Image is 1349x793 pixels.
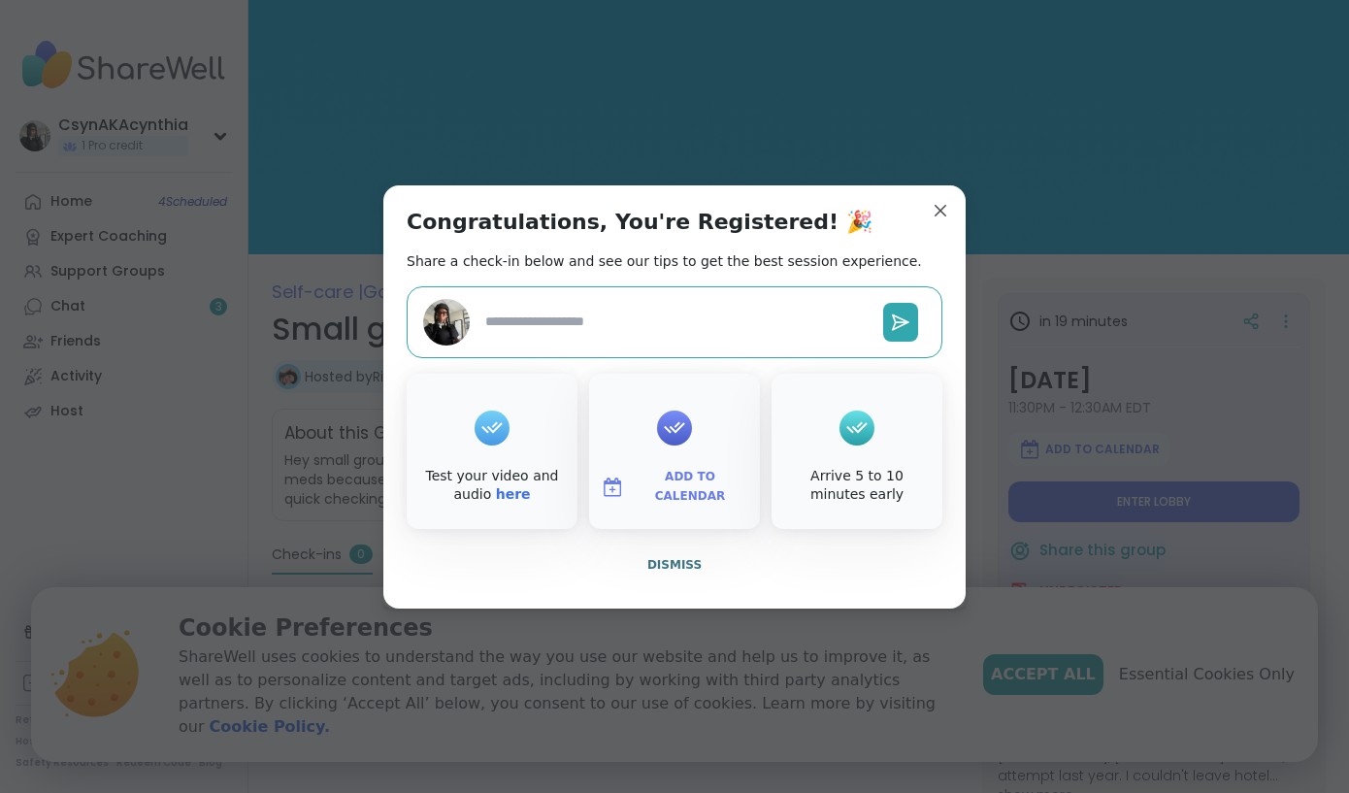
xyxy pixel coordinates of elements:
img: ShareWell Logomark [601,476,624,499]
button: Add to Calendar [593,467,756,508]
div: Test your video and audio [411,467,574,505]
h1: Congratulations, You're Registered! 🎉 [407,209,872,236]
img: CsynAKAcynthia [423,299,470,346]
a: here [496,486,531,502]
h2: Share a check-in below and see our tips to get the best session experience. [407,251,922,271]
div: Arrive 5 to 10 minutes early [775,467,938,505]
button: Dismiss [407,545,942,585]
span: Add to Calendar [632,468,748,506]
span: Dismiss [647,558,702,572]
